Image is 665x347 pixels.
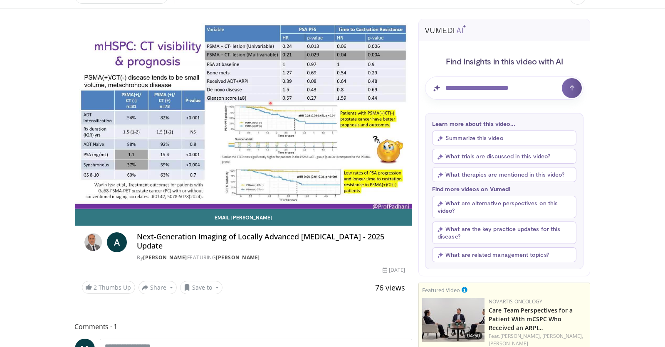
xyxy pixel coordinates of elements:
[489,298,542,305] a: Novartis Oncology
[425,25,466,33] img: vumedi-ai-logo.svg
[432,167,576,182] button: What therapies are mentioned in this video?
[425,76,583,100] input: Question for AI
[75,209,412,226] a: Email [PERSON_NAME]
[432,185,576,192] p: Find more videos on Vumedi
[94,283,97,291] span: 2
[180,281,222,294] button: Save to
[432,196,576,218] button: What are alternative perspectives on this video?
[425,56,583,66] h4: Find Insights in this video with AI
[422,298,485,342] img: cad44f18-58c5-46ed-9b0e-fe9214b03651.jpg.150x105_q85_crop-smart_upscale.jpg
[432,221,576,244] button: What are the key practice updates for this disease?
[542,332,583,340] a: [PERSON_NAME],
[465,332,482,340] span: 04:50
[432,149,576,164] button: What trials are discussed in this video?
[75,321,413,332] span: Comments 1
[432,247,576,262] button: What are related management topics?
[82,232,104,252] img: Anwar Padhani
[82,281,135,294] a: 2 Thumbs Up
[422,286,460,294] small: Featured Video
[75,19,412,209] video-js: Video Player
[138,281,177,294] button: Share
[143,254,187,261] a: [PERSON_NAME]
[432,120,576,127] p: Learn more about this video...
[107,232,127,252] a: A
[489,306,573,332] a: Care Team Perspectives for a Patient With mCSPC Who Received an ARPI…
[216,254,260,261] a: [PERSON_NAME]
[383,266,405,274] div: [DATE]
[500,332,541,340] a: [PERSON_NAME],
[137,254,405,261] div: By FEATURING
[432,130,576,145] button: Summarize this video
[422,298,485,342] a: 04:50
[137,232,405,250] h4: Next-Generation Imaging of Locally Advanced [MEDICAL_DATA] - 2025 Update
[375,283,405,293] span: 76 views
[489,340,528,347] a: [PERSON_NAME]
